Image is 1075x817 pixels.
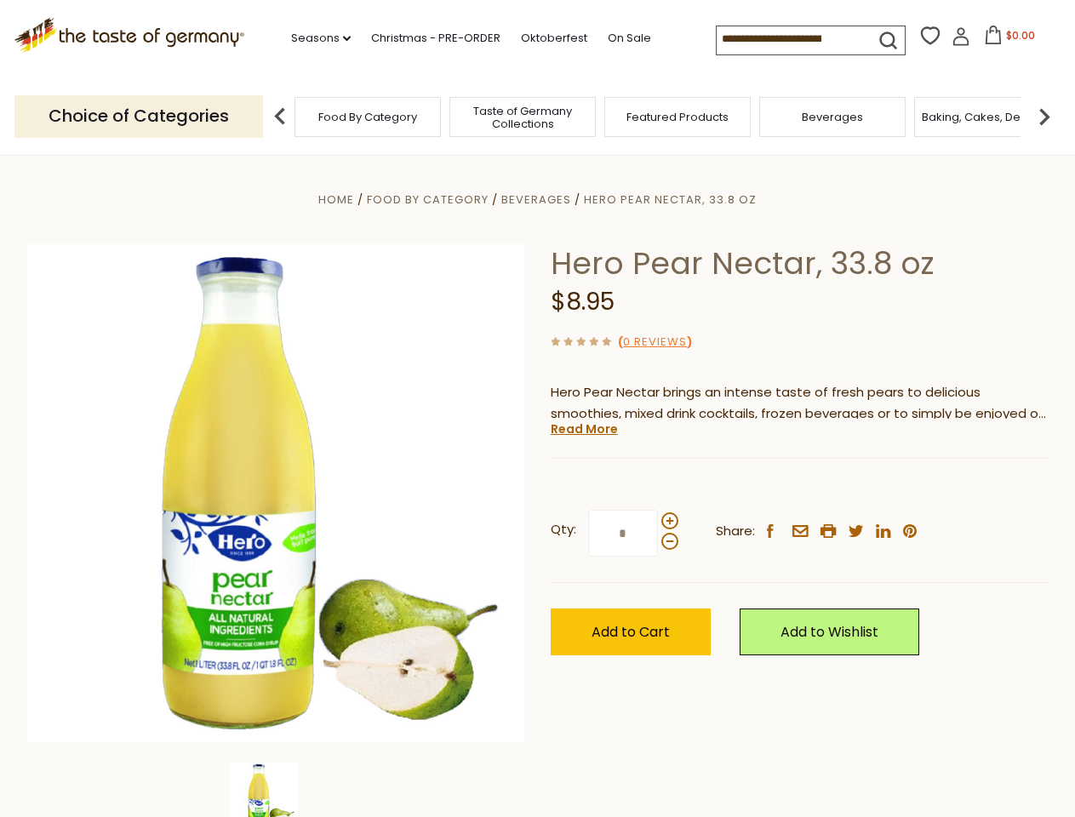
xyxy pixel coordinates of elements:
[551,519,576,540] strong: Qty:
[608,29,651,48] a: On Sale
[1027,100,1061,134] img: next arrow
[318,111,417,123] a: Food By Category
[551,244,1049,283] h1: Hero Pear Nectar, 33.8 oz
[27,244,525,742] img: Hero Pear Nectar, 33.8 oz
[455,105,591,130] a: Taste of Germany Collections
[318,191,354,208] a: Home
[551,608,711,655] button: Add to Cart
[740,608,919,655] a: Add to Wishlist
[521,29,587,48] a: Oktoberfest
[551,420,618,437] a: Read More
[263,100,297,134] img: previous arrow
[501,191,571,208] a: Beverages
[626,111,729,123] a: Featured Products
[14,95,263,137] p: Choice of Categories
[291,29,351,48] a: Seasons
[623,334,687,351] a: 0 Reviews
[551,382,1049,425] p: Hero Pear Nectar brings an intense taste of fresh pears to delicious smoothies, mixed drink cockt...
[551,285,615,318] span: $8.95
[367,191,489,208] a: Food By Category
[1006,28,1035,43] span: $0.00
[716,521,755,542] span: Share:
[802,111,863,123] a: Beverages
[592,622,670,642] span: Add to Cart
[371,29,500,48] a: Christmas - PRE-ORDER
[974,26,1046,51] button: $0.00
[618,334,692,350] span: ( )
[588,510,658,557] input: Qty:
[584,191,757,208] a: Hero Pear Nectar, 33.8 oz
[922,111,1054,123] a: Baking, Cakes, Desserts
